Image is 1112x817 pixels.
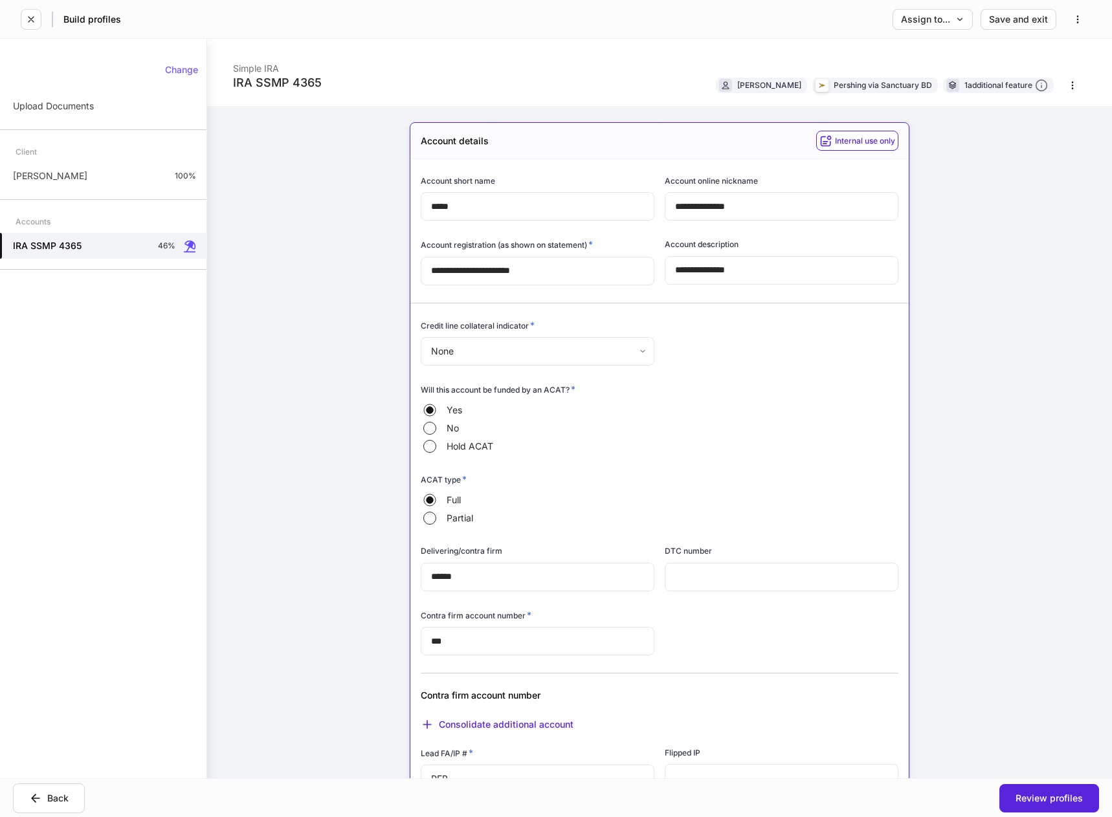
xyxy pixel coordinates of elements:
span: No [447,422,459,435]
h6: ACAT type [421,473,467,486]
button: Review profiles [999,784,1099,812]
p: [PERSON_NAME] [13,169,87,182]
button: Change [157,60,206,80]
button: Back [13,783,85,813]
div: 1 additional feature [964,79,1048,93]
h6: Account description [665,238,739,250]
div: Client [16,140,37,163]
div: Simple IRA [233,54,322,75]
h6: Delivering/contra firm [421,545,502,557]
div: Assign to... [901,15,964,24]
h6: Contra firm account number [421,609,531,622]
div: Review profiles [1016,794,1083,803]
div: Back [29,792,69,805]
div: Accounts [16,210,50,233]
span: Yes [447,404,462,417]
button: Save and exit [981,9,1056,30]
span: Full [447,494,461,507]
h6: Account registration (as shown on statement) [421,238,593,251]
h6: Account short name [421,175,495,187]
button: Consolidate additional account [421,718,573,731]
h6: Lead FA/IP # [421,746,473,759]
div: Change [165,65,198,74]
div: Save and exit [989,15,1048,24]
div: Contra firm account number [421,689,736,702]
h6: Credit line collateral indicator [421,319,535,332]
div: None [421,337,654,365]
span: Partial [447,512,473,525]
div: [PERSON_NAME] [737,79,801,91]
h6: Internal use only [835,135,895,147]
div: Pershing via Sanctuary BD [834,79,932,91]
h5: Account details [421,135,489,147]
div: IRA SSMP 4365 [233,75,322,91]
h5: IRA SSMP 4365 [13,239,82,252]
span: Hold ACAT [447,440,493,453]
button: Assign to... [893,9,973,30]
h6: Account online nickname [665,175,758,187]
h5: Build profiles [63,13,121,26]
h6: DTC number [665,545,712,557]
h6: Flipped IP [665,746,700,759]
p: 100% [175,171,196,181]
p: 46% [158,241,175,251]
h6: Will this account be funded by an ACAT? [421,383,575,396]
p: Upload Documents [13,100,94,113]
div: REB [421,765,654,793]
